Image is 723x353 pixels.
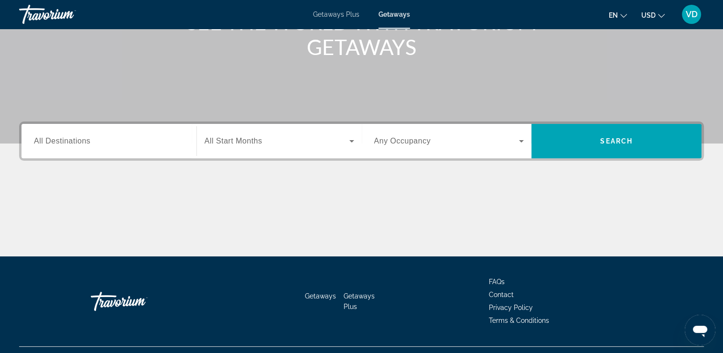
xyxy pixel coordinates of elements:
[609,11,618,19] span: en
[489,278,505,286] a: FAQs
[91,287,186,316] a: Go Home
[344,292,375,310] a: Getaways Plus
[34,136,184,147] input: Select destination
[183,10,541,59] h1: SEE THE WORLD WITH TRAVORIUM GETAWAYS
[641,8,665,22] button: Change currency
[22,124,701,158] div: Search widget
[686,10,698,19] span: VD
[19,2,115,27] a: Travorium
[34,137,90,145] span: All Destinations
[600,137,633,145] span: Search
[205,137,262,145] span: All Start Months
[609,8,627,22] button: Change language
[679,4,704,24] button: User Menu
[489,304,533,311] a: Privacy Policy
[305,292,336,300] a: Getaways
[641,11,656,19] span: USD
[489,291,514,298] a: Contact
[489,317,549,324] a: Terms & Conditions
[685,315,715,345] iframe: Button to launch messaging window
[313,11,359,18] a: Getaways Plus
[378,11,410,18] a: Getaways
[531,124,701,158] button: Search
[374,137,431,145] span: Any Occupancy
